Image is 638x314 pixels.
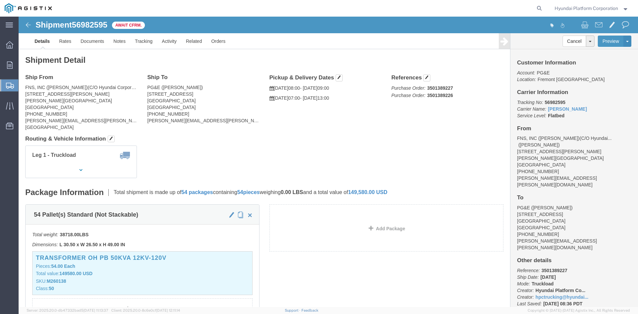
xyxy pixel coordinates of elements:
iframe: FS Legacy Container [19,17,638,307]
span: Copyright © [DATE]-[DATE] Agistix Inc., All Rights Reserved [528,308,630,313]
button: Hyundai Platform Corporation [554,4,629,12]
span: Client: 2025.20.0-8c6e0cf [111,308,180,312]
span: Hyundai Platform Corporation [555,5,618,12]
img: logo [5,3,52,13]
a: Feedback [301,308,318,312]
a: Support [285,308,301,312]
span: [DATE] 12:11:14 [156,308,180,312]
span: [DATE] 11:13:37 [83,308,108,312]
span: Server: 2025.20.0-db47332bad5 [27,308,108,312]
